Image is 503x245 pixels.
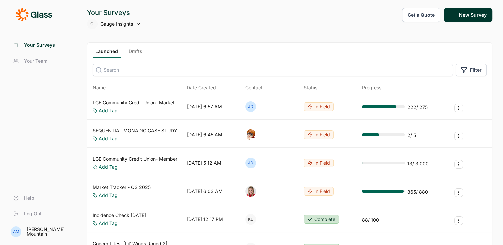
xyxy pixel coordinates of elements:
[245,186,256,197] img: xuxf4ugoqyvqjdx4ebsr.png
[93,184,151,191] a: Market Tracker - Q3 2025
[100,21,133,27] span: Gauge Insights
[11,226,21,237] div: AM
[407,160,429,167] div: 13 / 3,000
[24,42,55,48] span: Your Surveys
[444,8,492,22] button: New Survey
[99,135,118,142] a: Add Tag
[402,8,440,22] button: Get a Quote
[245,84,263,91] div: Contact
[99,220,118,227] a: Add Tag
[24,210,42,217] span: Log Out
[187,131,222,138] div: [DATE] 6:45 AM
[245,101,256,112] div: JD
[93,212,146,219] a: Incidence Check [DATE]
[470,67,482,73] span: Filter
[407,132,416,139] div: 2 / 5
[87,8,141,17] div: Your Surveys
[304,187,334,196] button: In Field
[93,64,453,76] input: Search
[454,188,463,197] button: Survey Actions
[93,127,177,134] a: SEQUENTIAL MONADIC CASE STUDY
[99,164,118,170] a: Add Tag
[454,132,463,140] button: Survey Actions
[24,58,47,64] span: Your Team
[362,84,381,91] div: Progress
[27,227,68,236] div: [PERSON_NAME] Mountain
[456,64,487,76] button: Filter
[454,160,463,169] button: Survey Actions
[245,129,256,140] img: o7kyh2p2njg4amft5nuk.png
[304,215,339,224] button: Complete
[304,130,334,139] button: In Field
[93,84,106,91] span: Name
[187,103,222,110] div: [DATE] 6:57 AM
[454,104,463,112] button: Survey Actions
[99,107,118,114] a: Add Tag
[304,102,334,111] button: In Field
[24,195,34,201] span: Help
[304,159,334,167] button: In Field
[187,160,221,166] div: [DATE] 5:12 AM
[87,19,98,29] div: GI
[454,216,463,225] button: Survey Actions
[187,188,223,195] div: [DATE] 6:03 AM
[187,84,216,91] span: Date Created
[304,84,317,91] div: Status
[407,104,428,111] div: 222 / 275
[407,189,428,195] div: 865 / 880
[126,48,145,58] a: Drafts
[362,217,379,223] div: 88 / 100
[93,48,121,58] a: Launched
[245,214,256,225] div: KL
[187,216,223,223] div: [DATE] 12:17 PM
[99,192,118,199] a: Add Tag
[245,158,256,168] div: JD
[93,99,175,106] a: LGE Community Credit Union- Market
[93,156,177,162] a: LGE Community Credit Union- Member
